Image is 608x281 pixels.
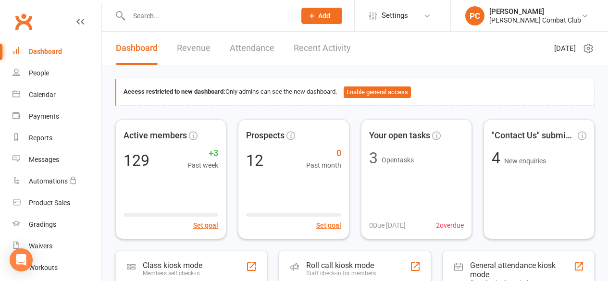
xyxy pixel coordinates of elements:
span: Your open tasks [369,129,430,143]
div: Staff check-in for members [306,270,376,277]
div: Class kiosk mode [143,261,202,270]
a: Gradings [12,214,101,235]
button: Set goal [316,220,341,231]
div: Roll call kiosk mode [306,261,376,270]
button: Add [301,8,342,24]
a: Clubworx [12,10,36,34]
a: Payments [12,106,101,127]
span: New enquiries [504,157,546,165]
span: +3 [187,147,218,160]
a: Messages [12,149,101,171]
div: Calendar [29,91,56,98]
span: Active members [124,129,187,143]
span: 4 [492,149,504,167]
a: Workouts [12,257,101,279]
a: Automations [12,171,101,192]
div: Gradings [29,220,56,228]
div: Only admins can see the new dashboard. [124,86,587,98]
div: People [29,69,49,77]
div: PC [465,6,484,25]
a: Attendance [230,32,274,65]
span: 0 [306,147,341,160]
span: 2 overdue [436,220,464,231]
div: Reports [29,134,52,142]
div: Workouts [29,264,58,271]
div: Product Sales [29,199,70,207]
span: "Contact Us" submissions [492,129,576,143]
span: Add [318,12,330,20]
div: 12 [246,153,263,168]
div: General attendance kiosk mode [470,261,573,279]
div: Members self check-in [143,270,202,277]
div: Open Intercom Messenger [10,248,33,271]
div: Payments [29,112,59,120]
a: Revenue [177,32,211,65]
a: Recent Activity [294,32,351,65]
a: Reports [12,127,101,149]
div: [PERSON_NAME] [489,7,581,16]
button: Set goal [193,220,218,231]
span: Prospects [246,129,285,143]
span: Open tasks [382,156,414,164]
a: Dashboard [116,32,158,65]
div: 3 [369,150,378,166]
div: Dashboard [29,48,62,55]
input: Search... [126,9,289,23]
div: Messages [29,156,59,163]
span: Past month [306,160,341,171]
div: Waivers [29,242,52,250]
a: Product Sales [12,192,101,214]
a: Waivers [12,235,101,257]
span: Settings [382,5,408,26]
a: Calendar [12,84,101,106]
span: 0 Due [DATE] [369,220,406,231]
span: [DATE] [554,43,576,54]
a: People [12,62,101,84]
button: Enable general access [344,86,411,98]
div: Automations [29,177,68,185]
strong: Access restricted to new dashboard: [124,88,225,95]
div: 129 [124,153,149,168]
span: Past week [187,160,218,171]
div: [PERSON_NAME] Combat Club [489,16,581,24]
a: Dashboard [12,41,101,62]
